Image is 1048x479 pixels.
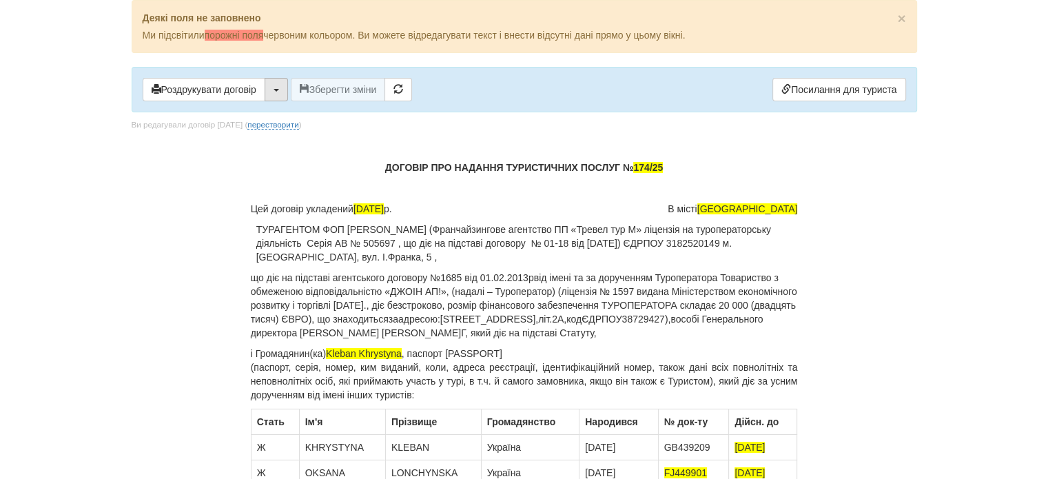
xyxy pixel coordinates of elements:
th: Прiзвище [385,409,481,435]
span: 174/25 [633,162,663,173]
div: Ви редагували договір [DATE] ( ) [132,119,302,131]
p: що діє на підставі агентського договору №1685 від 01.02.2013рвід імені та за дорученням Туроперат... [251,271,798,340]
span: [GEOGRAPHIC_DATA] [697,203,798,214]
p: і Громадянин(ка) , паспорт [PASSPORT] (паспорт, серія, номер, ким виданий, коли, адреса реєстраці... [251,347,798,402]
td: Ж [251,435,299,460]
th: Стать [251,409,299,435]
p: Ми підсвітили червоним кольором. Ви можете відредагувати текст і внести відсутні дані прямо у цьо... [143,28,906,42]
span: порожні поля [205,30,264,41]
button: Close [897,11,905,26]
button: Роздрукувати договір [143,78,265,101]
th: Ім'я [299,409,385,435]
th: Народився [579,409,658,435]
th: Громадянство [481,409,579,435]
span: FJ449901 [664,467,707,478]
td: [DATE] [579,435,658,460]
p: ТУРАГЕНТОМ ФОП [PERSON_NAME] (Франчайзингове агентство ПП «Тревел тур М» ліцензія на туроператорс... [256,223,798,264]
th: № док-ту [658,409,729,435]
span: × [897,10,905,26]
span: [DATE] [353,203,384,214]
a: Посилання для туриста [772,78,905,101]
th: Дійсн. до [729,409,797,435]
span: Kleban Khrystyna [326,348,402,359]
td: KLEBAN [385,435,481,460]
p: Деякі поля не заповнено [143,11,906,25]
td: GB439209 [658,435,729,460]
a: перестворити [247,120,298,130]
td: Україна [481,435,579,460]
button: Зберегти зміни [291,78,386,101]
span: [DATE] [734,467,765,478]
td: KHRYSTYNA [299,435,385,460]
span: [DATE] [734,442,765,453]
b: ДОГОВІР ПРО НАДАННЯ ТУРИСТИЧНИХ ПОСЛУГ № [385,162,664,173]
span: Цей договір укладений р. [251,202,392,216]
span: В місті [668,202,797,216]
